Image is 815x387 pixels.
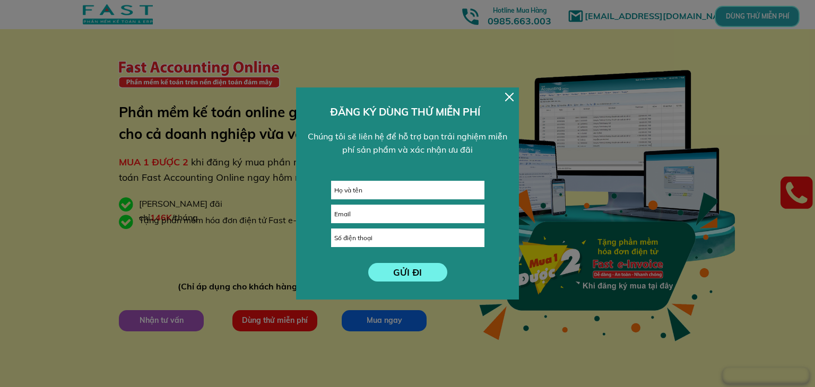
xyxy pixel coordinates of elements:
input: Email [332,205,484,223]
input: Họ và tên [332,181,484,199]
input: Số điện thoại [332,229,484,247]
h3: ĐĂNG KÝ DÙNG THỬ MIỄN PHÍ [330,104,485,120]
p: GỬI ĐI [368,263,447,282]
div: Chúng tôi sẽ liên hệ để hỗ trợ bạn trải nghiệm miễn phí sản phẩm và xác nhận ưu đãi [303,130,513,157]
